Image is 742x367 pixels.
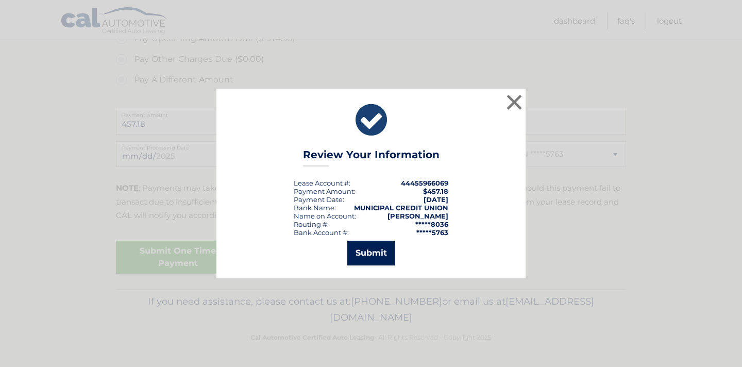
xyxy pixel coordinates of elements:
strong: [PERSON_NAME] [387,212,448,220]
span: [DATE] [424,195,448,204]
strong: 44455966069 [401,179,448,187]
div: Bank Account #: [294,228,349,237]
span: Payment Date [294,195,343,204]
div: Routing #: [294,220,329,228]
div: Payment Amount: [294,187,356,195]
div: Bank Name: [294,204,336,212]
div: Lease Account #: [294,179,350,187]
h3: Review Your Information [303,148,440,166]
span: $457.18 [423,187,448,195]
div: : [294,195,344,204]
strong: MUNICIPAL CREDIT UNION [354,204,448,212]
button: × [504,92,525,112]
button: Submit [347,241,395,265]
div: Name on Account: [294,212,356,220]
